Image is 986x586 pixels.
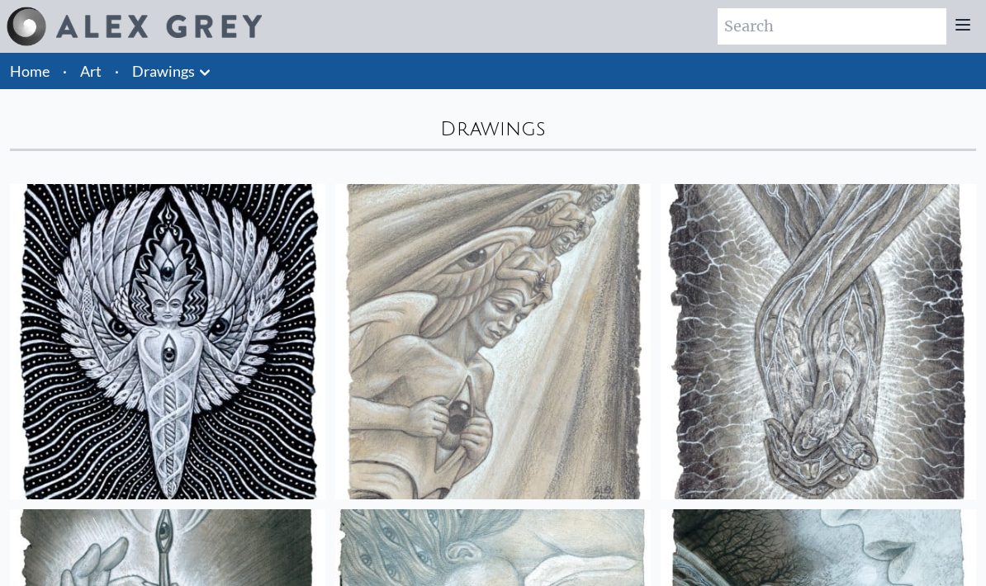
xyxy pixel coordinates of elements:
a: Art [80,59,102,83]
a: Drawings [132,59,195,83]
div: Drawings [10,116,976,142]
input: Search [718,8,946,45]
a: Home [10,62,50,80]
li: · [108,53,126,89]
li: · [56,53,73,89]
